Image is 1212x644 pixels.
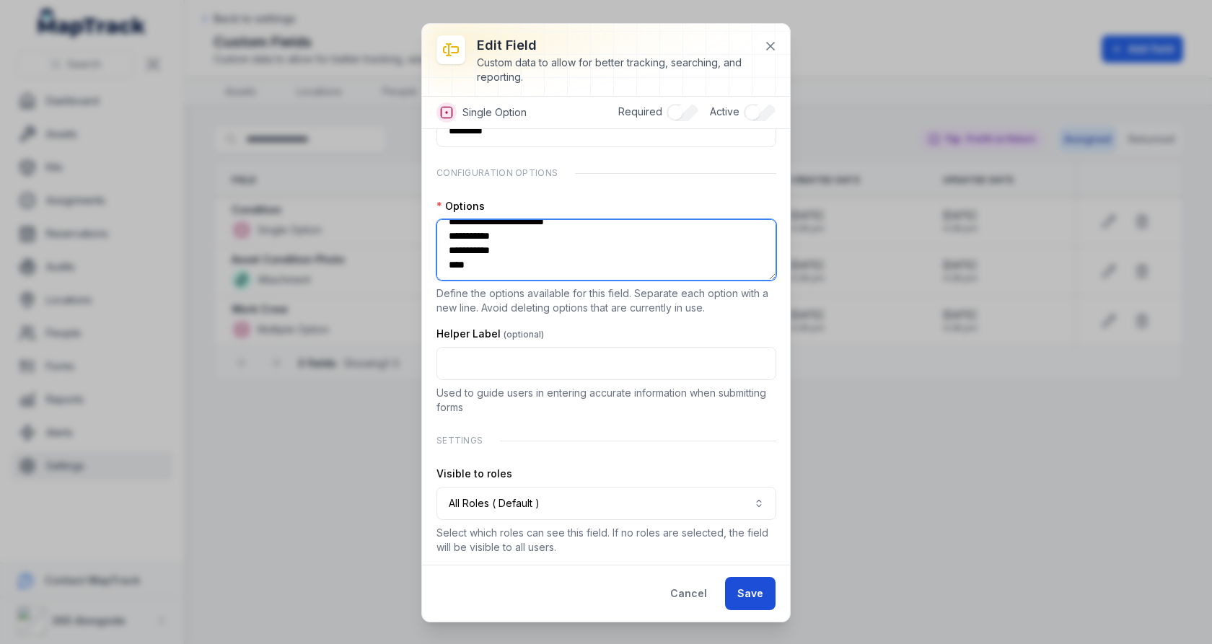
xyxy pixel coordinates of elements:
[462,105,527,120] span: Single Option
[436,347,776,380] input: :r38:-form-item-label
[436,219,776,281] textarea: :r37:-form-item-label
[710,105,739,118] span: Active
[477,56,752,84] div: Custom data to allow for better tracking, searching, and reporting.
[658,577,719,610] button: Cancel
[436,526,776,555] p: Select which roles can see this field. If no roles are selected, the field will be visible to all...
[436,199,485,213] label: Options
[725,577,776,610] button: Save
[436,487,776,520] button: All Roles ( Default )
[618,105,662,118] span: Required
[436,467,512,481] label: Visible to roles
[436,114,776,147] input: :r36:-form-item-label
[436,327,544,341] label: Helper Label
[436,426,776,455] div: Settings
[436,386,776,415] p: Used to guide users in entering accurate information when submitting forms
[436,286,776,315] p: Define the options available for this field. Separate each option with a new line. Avoid deleting...
[436,159,776,188] div: Configuration Options
[477,35,752,56] h3: Edit field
